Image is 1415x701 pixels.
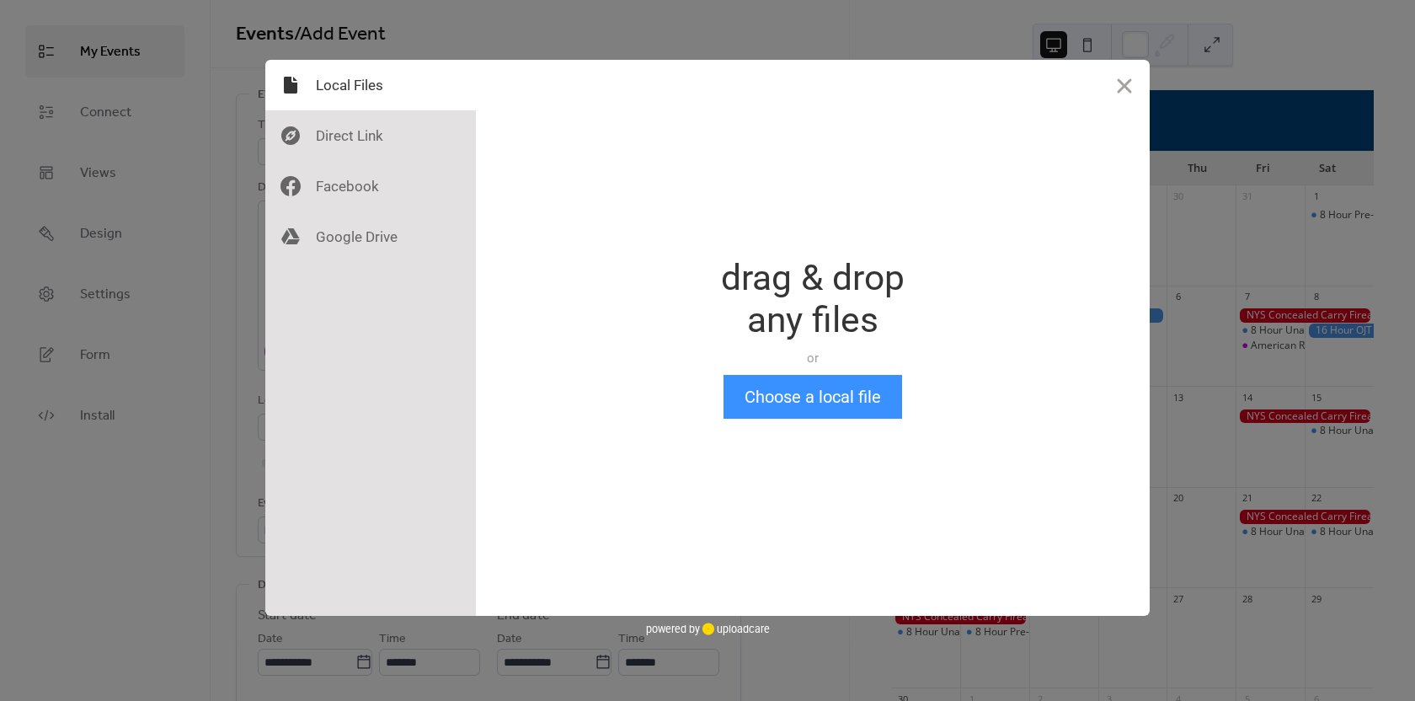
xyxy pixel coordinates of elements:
[1099,60,1150,110] button: Close
[721,257,905,341] div: drag & drop any files
[700,623,770,635] a: uploadcare
[265,161,476,211] div: Facebook
[721,350,905,367] div: or
[265,110,476,161] div: Direct Link
[265,211,476,262] div: Google Drive
[265,60,476,110] div: Local Files
[646,616,770,641] div: powered by
[724,375,902,419] button: Choose a local file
